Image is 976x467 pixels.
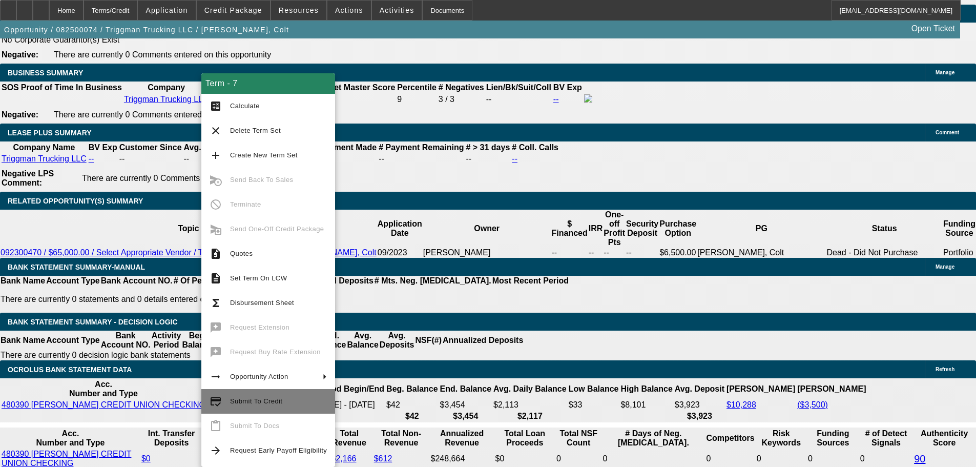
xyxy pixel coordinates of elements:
span: OCROLUS BANK STATEMENT DATA [8,366,132,374]
a: 480390 [PERSON_NAME] CREDIT UNION CHECKING [2,400,205,409]
th: Avg. Deposit [674,379,725,399]
th: Application Date [377,210,423,248]
a: $62,166 [327,454,357,463]
button: Actions [327,1,371,20]
span: There are currently 0 Comments entered on this opportunity [54,50,271,59]
a: -- [89,154,94,163]
span: Delete Term Set [230,127,281,134]
th: Authenticity Score [913,429,975,448]
mat-icon: arrow_right_alt [210,371,222,383]
mat-icon: clear [210,125,222,137]
th: End. Balance [440,379,492,399]
td: Portfolio [943,248,976,258]
td: [PERSON_NAME], Colt [697,248,826,258]
a: -- [553,95,559,104]
div: 3 / 3 [439,95,484,104]
th: Bank Account NO. [100,276,173,286]
img: facebook-icon.png [584,94,592,103]
mat-icon: description [210,272,222,285]
b: BV Exp [553,83,582,92]
b: Lien/Bk/Suit/Coll [486,83,551,92]
th: Acc. Number and Type [1,429,140,448]
td: [DATE] - [DATE] [316,400,385,410]
td: -- [626,248,659,258]
a: $612 [374,454,392,463]
b: # Payment Remaining [379,143,464,152]
th: Most Recent Period [492,276,569,286]
td: [PERSON_NAME] [423,248,551,258]
b: Paynet Master Score [315,83,395,92]
button: Credit Package [197,1,270,20]
td: -- [588,248,604,258]
th: Low Balance [568,379,619,399]
span: Manage [936,70,954,75]
span: Opportunity Action [230,373,288,380]
th: Sum of the Total NSF Count and Total Overdraft Fee Count from Ocrolus [556,429,601,448]
th: NSF(#) [414,331,442,350]
b: # > 31 days [466,143,510,152]
th: Period Begin/End [316,379,385,399]
td: $8,101 [620,400,673,410]
th: Account Type [46,276,100,286]
b: Negative: [2,50,38,59]
div: $248,664 [431,454,493,463]
a: 092300470 / $65,000.00 / Select Appropriate Vendor / Triggman Trucking LLC / [PERSON_NAME], Colt [1,248,377,257]
th: Funding Sources [807,429,859,448]
a: -- [512,154,517,163]
span: Activities [380,6,414,14]
th: IRR [588,210,604,248]
span: BUSINESS SUMMARY [8,69,83,77]
span: Manage [936,264,954,270]
th: # Of Periods [173,276,222,286]
th: Funding Source [943,210,976,248]
th: Bank Account NO. [100,331,151,350]
th: [PERSON_NAME] [726,379,796,399]
th: Annualized Deposits [442,331,524,350]
th: # Mts. Neg. [MEDICAL_DATA]. [374,276,492,286]
th: Beg. Balance [181,331,214,350]
span: BANK STATEMENT SUMMARY-MANUAL [8,263,145,271]
th: Int. Transfer Deposits [141,429,202,448]
b: Avg. IRR [184,143,218,152]
span: Refresh [936,367,954,372]
td: 09/2023 [377,248,423,258]
span: Create New Term Set [230,151,298,159]
span: Application [146,6,188,14]
b: Negative: [2,110,38,119]
th: Status [826,210,942,248]
td: $3,454 [440,400,492,410]
th: Avg. Deposits [379,331,415,350]
td: $33 [568,400,619,410]
th: Security Deposit [626,210,659,248]
span: Comment [936,130,959,135]
p: There are currently 0 statements and 0 details entered on this opportunity [1,295,569,304]
a: 90 [914,453,925,464]
td: -- [486,94,552,105]
span: Set Term On LCW [230,274,287,282]
td: Dead - Did Not Purchase [826,248,942,258]
th: Owner [423,210,551,248]
a: Triggman Trucking LLC [2,154,87,163]
th: Competitors [705,429,755,448]
div: 9 [397,95,436,104]
th: Acc. Number and Type [1,379,206,399]
td: -- [183,154,218,164]
span: Opportunity / 082500074 / Triggman Trucking LLC / [PERSON_NAME], Colt [4,26,289,34]
td: -- [465,154,510,164]
td: $2,113 [493,400,567,410]
a: Triggman Trucking LLC [124,95,209,104]
td: -- [603,248,626,258]
a: $0 [141,454,151,463]
th: Total Loan Proceeds [495,429,555,448]
span: Submit To Credit [230,397,282,405]
span: Calculate [230,102,260,110]
td: -- [312,154,377,164]
b: BV Exp [89,143,117,152]
a: ($3,500) [797,400,828,409]
b: # Payment Made [313,143,377,152]
mat-icon: credit_score [210,395,222,408]
span: Resources [279,6,319,14]
th: [PERSON_NAME] [797,379,866,399]
span: Actions [335,6,363,14]
th: $3,923 [674,411,725,421]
